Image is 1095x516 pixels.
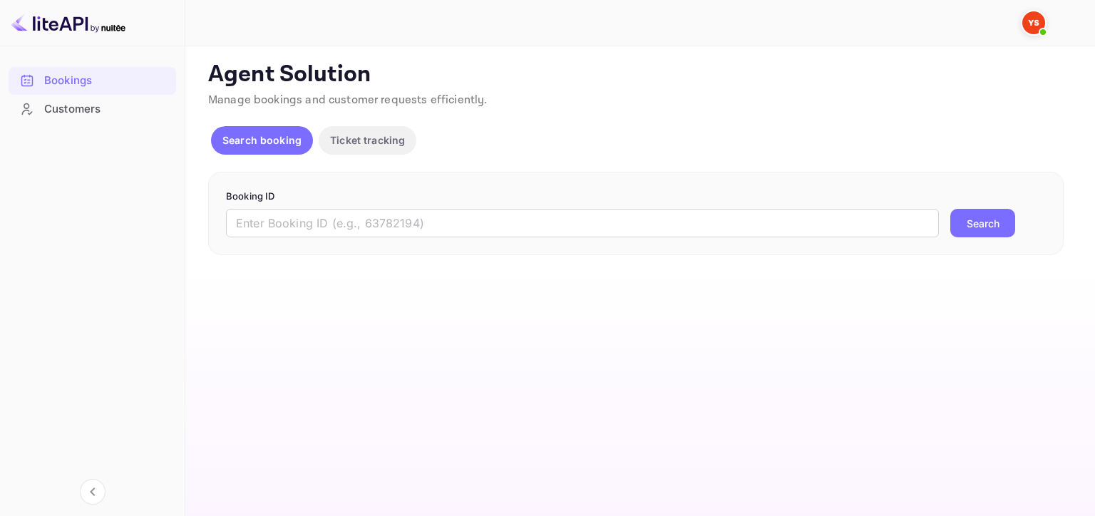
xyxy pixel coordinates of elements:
a: Customers [9,96,176,122]
div: Bookings [44,73,169,89]
img: LiteAPI logo [11,11,125,34]
img: Yandex Support [1022,11,1045,34]
div: Customers [9,96,176,123]
button: Search [950,209,1015,237]
p: Ticket tracking [330,133,405,148]
p: Agent Solution [208,61,1069,89]
button: Collapse navigation [80,479,106,505]
p: Booking ID [226,190,1046,204]
input: Enter Booking ID (e.g., 63782194) [226,209,939,237]
span: Manage bookings and customer requests efficiently. [208,93,488,108]
div: Customers [44,101,169,118]
p: Search booking [222,133,302,148]
a: Bookings [9,67,176,93]
div: Bookings [9,67,176,95]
